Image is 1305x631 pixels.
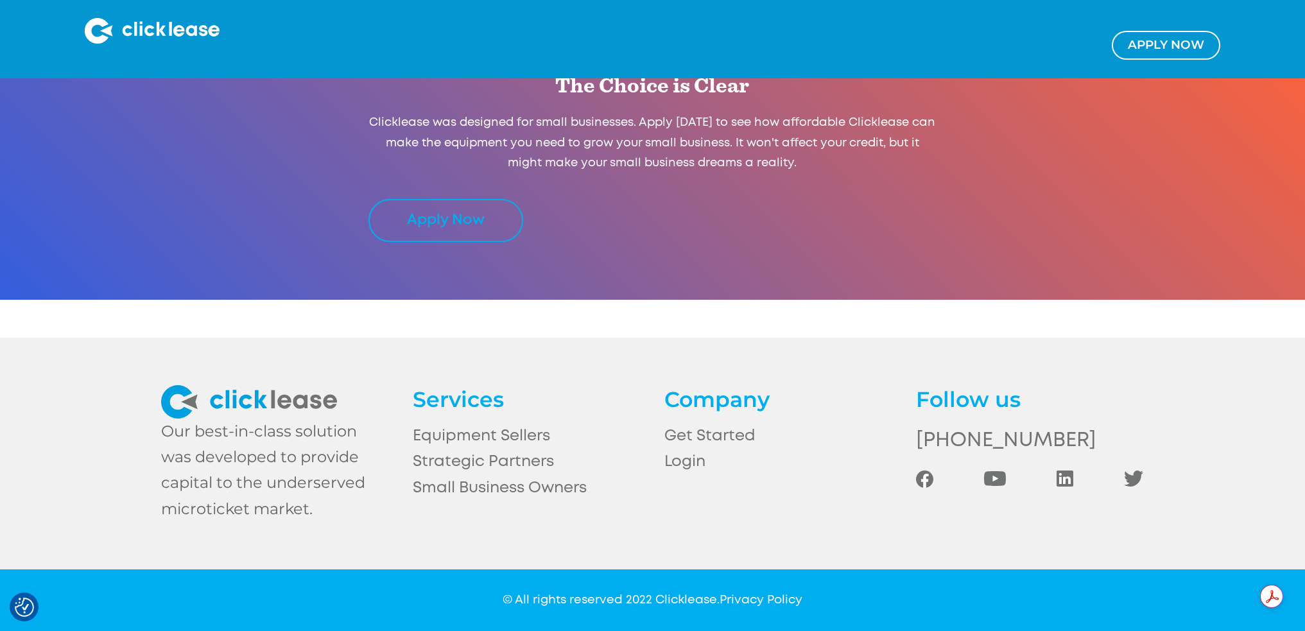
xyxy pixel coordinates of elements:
[15,598,34,617] button: Consent Preferences
[1112,31,1220,60] a: Apply NOw
[503,592,802,609] div: © All rights reserved 2022 Clicklease.
[413,476,641,501] a: Small Business Owners
[664,424,892,449] a: Get Started
[664,385,892,413] h4: Company
[916,385,1144,413] h4: Follow us
[161,385,337,419] img: clickease logo
[664,449,892,475] a: Login
[15,598,34,617] img: Revisit consent button
[413,449,641,475] a: Strategic Partners
[368,72,936,100] h2: The Choice is Clear
[368,113,936,173] p: Clicklease was designed for small businesses. Apply [DATE] to see how affordable Clicklease can m...
[720,595,802,605] a: Privacy Policy
[916,471,933,488] img: Facebook Social icon
[984,471,1005,486] img: Youtube Social Icon
[368,199,523,241] a: Apply Now
[1124,471,1143,486] img: Twitter Social Icon
[85,18,220,44] img: Clicklease logo
[1057,471,1073,487] img: LinkedIn Social Icon
[413,385,641,413] h4: Services
[413,424,641,449] a: Equipment Sellers
[916,424,1144,458] a: [PHONE_NUMBER]
[161,419,389,523] div: Our best-in-class solution was developed to provide capital to the underserved microticket market.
